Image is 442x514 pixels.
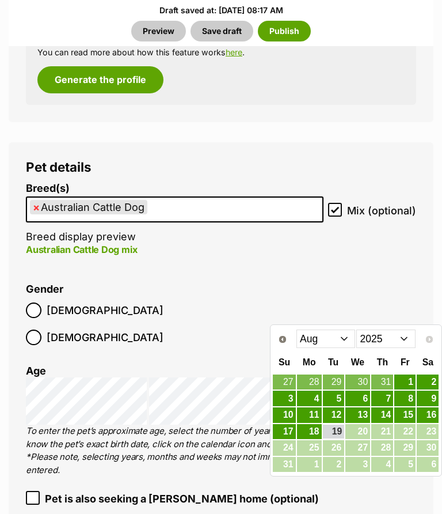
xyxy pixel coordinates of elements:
[26,425,416,477] p: To enter the pet’s approximate age, select the number of years, months and weeks. Or, if you know...
[371,391,393,406] a: 7
[226,47,242,57] a: here
[371,457,393,473] span: 4
[273,391,295,406] a: 3
[328,357,338,367] span: Tuesday
[345,440,371,456] span: 27
[273,407,295,423] a: 10
[377,357,388,367] span: Thursday
[13,4,429,16] div: Draft saved at: [DATE] 08:17 AM
[303,357,316,367] span: Monday
[273,440,295,456] span: 24
[278,335,287,344] span: Prev
[26,183,323,269] li: Breed display preview
[273,424,295,440] a: 17
[347,203,416,218] span: Mix (optional)
[131,20,186,41] a: Preview
[371,375,393,390] a: 31
[323,391,344,406] a: 5
[394,457,416,473] span: 5
[422,357,433,367] span: Saturday
[417,424,439,440] span: 23
[323,407,344,423] a: 12
[45,491,319,507] span: Pet is also seeking a [PERSON_NAME] home (optional)
[323,440,344,456] span: 26
[345,457,371,473] span: 3
[273,330,292,349] a: Prev
[33,200,40,214] span: ×
[345,391,371,406] a: 6
[323,375,344,390] a: 29
[425,335,434,344] span: Next
[394,375,416,390] a: 1
[401,357,410,367] span: Friday
[417,440,439,456] span: 30
[394,440,416,456] span: 29
[190,20,253,41] button: Save draft
[297,391,322,406] a: 4
[371,407,393,423] a: 14
[26,159,92,175] span: Pet details
[417,457,439,473] span: 6
[345,375,371,390] a: 30
[26,284,63,296] label: Gender
[417,391,439,406] a: 9
[345,424,371,440] span: 20
[345,407,371,423] a: 13
[297,457,322,473] span: 1
[26,365,46,377] label: Age
[258,20,311,41] button: Publish
[273,457,295,473] span: 31
[297,375,322,390] a: 28
[297,424,322,440] a: 18
[47,303,163,318] span: [DEMOGRAPHIC_DATA]
[37,46,405,58] p: You can read more about how this feature works .
[417,407,439,423] a: 16
[351,357,364,367] span: Wednesday
[279,357,290,367] span: Sunday
[420,330,439,349] a: Next
[394,407,416,423] a: 15
[26,183,323,195] label: Breed(s)
[273,375,295,390] a: 27
[323,425,344,439] a: 19
[297,407,322,423] a: 11
[323,457,344,473] span: 2
[394,424,416,440] span: 22
[30,200,147,214] li: Australian Cattle Dog
[371,440,393,456] span: 28
[297,440,322,456] span: 25
[417,375,439,390] a: 2
[394,391,416,406] a: 8
[37,66,163,93] button: Generate the profile
[47,330,163,345] span: [DEMOGRAPHIC_DATA]
[26,243,323,256] p: Australian Cattle Dog mix
[371,424,393,440] span: 21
